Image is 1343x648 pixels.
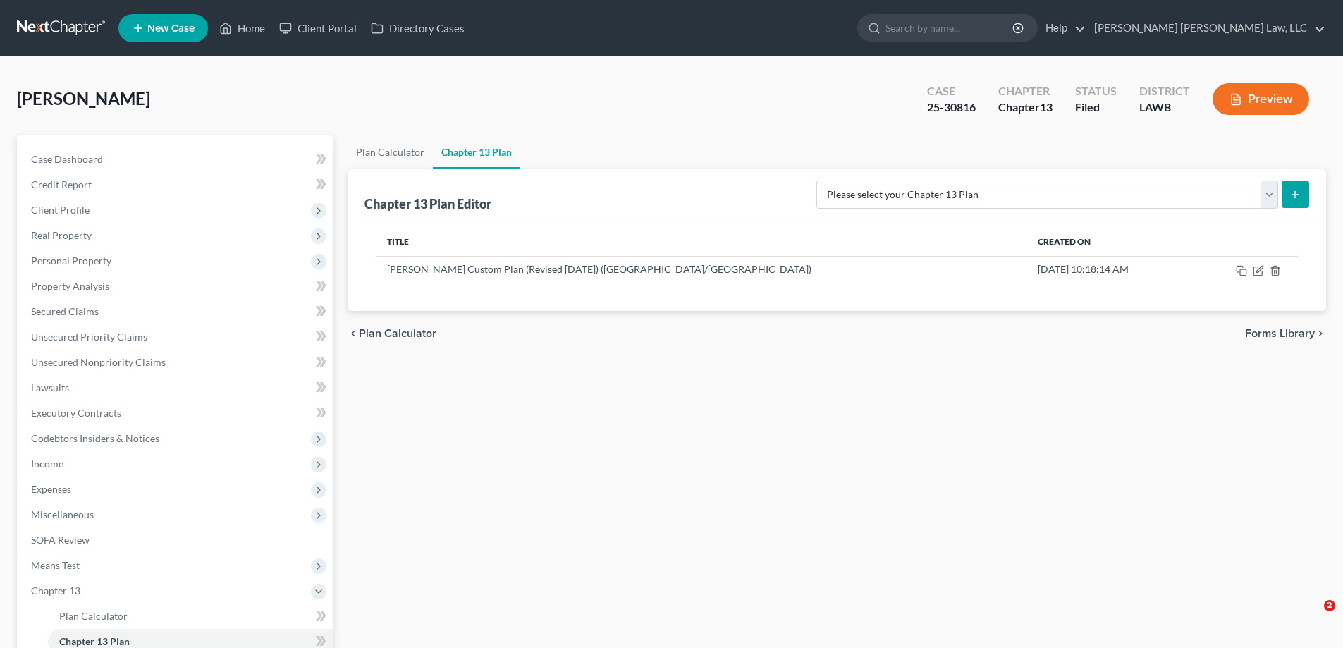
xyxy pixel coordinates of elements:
span: Expenses [31,483,71,495]
span: 2 [1324,600,1335,611]
td: [PERSON_NAME] Custom Plan (Revised [DATE]) ([GEOGRAPHIC_DATA]/[GEOGRAPHIC_DATA]) [376,256,1026,283]
span: 13 [1040,100,1053,114]
a: Property Analysis [20,274,333,299]
div: District [1139,83,1190,99]
span: Chapter 13 Plan [59,635,130,647]
a: [PERSON_NAME] [PERSON_NAME] Law, LLC [1087,16,1325,41]
a: Unsecured Priority Claims [20,324,333,350]
button: Preview [1213,83,1309,115]
th: Title [376,228,1026,256]
a: Client Portal [272,16,364,41]
a: Chapter 13 Plan [433,135,520,169]
span: Executory Contracts [31,407,121,419]
div: Chapter 13 Plan Editor [364,195,491,212]
button: chevron_left Plan Calculator [348,328,436,339]
div: Chapter [998,99,1053,116]
span: SOFA Review [31,534,90,546]
div: Status [1075,83,1117,99]
a: Case Dashboard [20,147,333,172]
span: [PERSON_NAME] [17,88,150,109]
span: Codebtors Insiders & Notices [31,432,159,444]
span: Lawsuits [31,381,69,393]
a: Help [1038,16,1086,41]
div: Filed [1075,99,1117,116]
a: Directory Cases [364,16,472,41]
span: Miscellaneous [31,508,94,520]
input: Search by name... [885,15,1014,41]
span: Unsecured Nonpriority Claims [31,356,166,368]
i: chevron_right [1315,328,1326,339]
span: Case Dashboard [31,153,103,165]
div: 25-30816 [927,99,976,116]
a: Executory Contracts [20,401,333,426]
div: Chapter [998,83,1053,99]
a: Plan Calculator [48,604,333,629]
a: Unsecured Nonpriority Claims [20,350,333,375]
span: Personal Property [31,255,111,267]
a: Plan Calculator [348,135,433,169]
a: Lawsuits [20,375,333,401]
td: [DATE] 10:18:14 AM [1026,256,1191,283]
a: Credit Report [20,172,333,197]
i: chevron_left [348,328,359,339]
span: Means Test [31,559,80,571]
span: Chapter 13 [31,585,80,597]
span: Property Analysis [31,280,109,292]
span: Client Profile [31,204,90,216]
a: SOFA Review [20,527,333,553]
span: Secured Claims [31,305,99,317]
div: Case [927,83,976,99]
span: Plan Calculator [359,328,436,339]
span: Income [31,458,63,470]
th: Created On [1026,228,1191,256]
span: Credit Report [31,178,92,190]
span: New Case [147,23,195,34]
a: Home [212,16,272,41]
button: Forms Library chevron_right [1245,328,1326,339]
iframe: Intercom live chat [1295,600,1329,634]
span: Forms Library [1245,328,1315,339]
a: Secured Claims [20,299,333,324]
span: Unsecured Priority Claims [31,331,147,343]
span: Real Property [31,229,92,241]
div: LAWB [1139,99,1190,116]
span: Plan Calculator [59,610,128,622]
